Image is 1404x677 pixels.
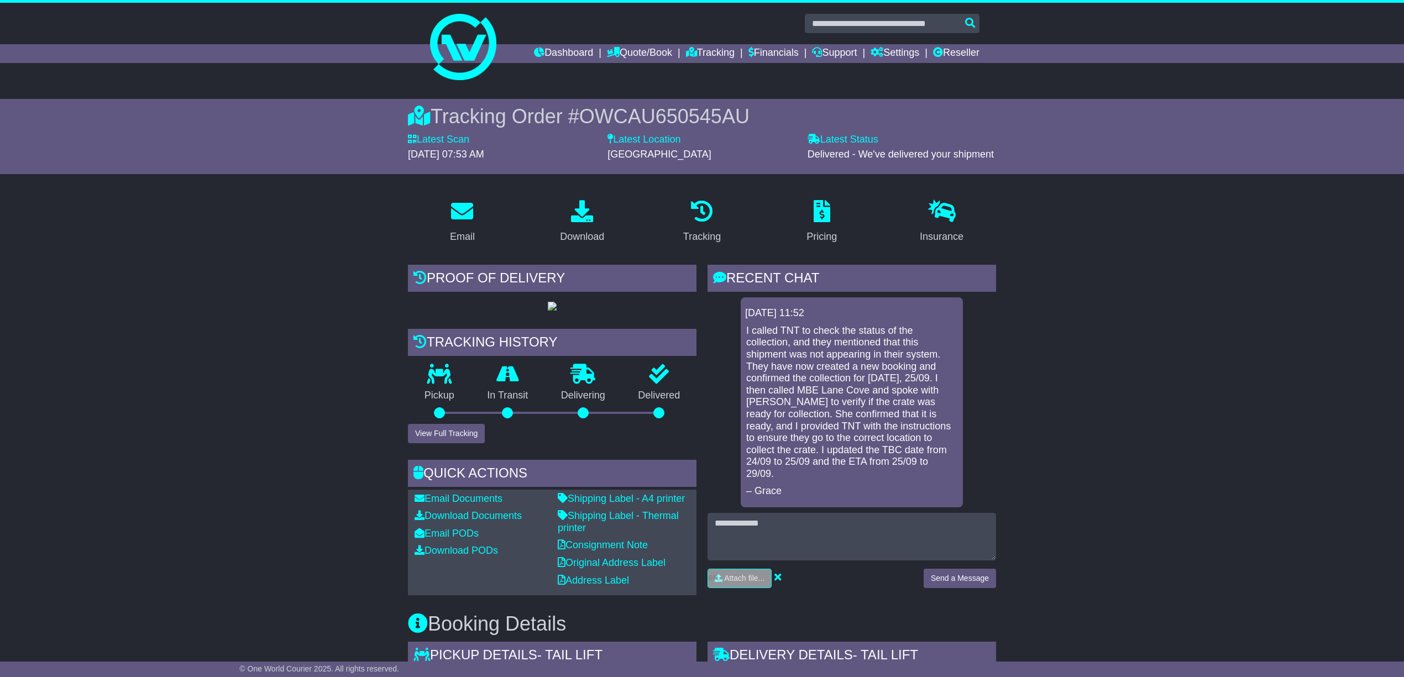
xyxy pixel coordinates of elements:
[579,105,750,128] span: OWCAU650545AU
[708,642,996,671] div: Delivery Details
[746,325,957,480] p: I called TNT to check the status of the collection, and they mentioned that this shipment was not...
[415,510,522,521] a: Download Documents
[408,104,996,128] div: Tracking Order #
[471,390,545,402] p: In Transit
[415,545,498,556] a: Download PODs
[558,557,666,568] a: Original Address Label
[534,44,593,63] a: Dashboard
[548,302,557,311] img: GetPodImage
[920,229,963,244] div: Insurance
[933,44,979,63] a: Reseller
[408,460,696,490] div: Quick Actions
[544,390,622,402] p: Delivering
[871,44,919,63] a: Settings
[676,196,728,248] a: Tracking
[607,44,672,63] a: Quote/Book
[708,265,996,295] div: RECENT CHAT
[558,539,648,550] a: Consignment Note
[607,149,711,160] span: [GEOGRAPHIC_DATA]
[746,485,957,497] p: – Grace
[913,196,971,248] a: Insurance
[748,44,799,63] a: Financials
[408,642,696,671] div: Pickup Details
[443,196,482,248] a: Email
[560,229,604,244] div: Download
[607,134,680,146] label: Latest Location
[408,390,471,402] p: Pickup
[408,149,484,160] span: [DATE] 07:53 AM
[799,196,844,248] a: Pricing
[239,664,399,673] span: © One World Courier 2025. All rights reserved.
[450,229,475,244] div: Email
[408,424,485,443] button: View Full Tracking
[812,44,857,63] a: Support
[745,307,958,319] div: [DATE] 11:52
[683,229,721,244] div: Tracking
[558,510,679,533] a: Shipping Label - Thermal printer
[415,493,502,504] a: Email Documents
[806,229,837,244] div: Pricing
[558,493,685,504] a: Shipping Label - A4 printer
[622,390,697,402] p: Delivered
[808,134,878,146] label: Latest Status
[408,613,996,635] h3: Booking Details
[408,134,469,146] label: Latest Scan
[558,575,629,586] a: Address Label
[537,647,603,662] span: - Tail Lift
[408,329,696,359] div: Tracking history
[808,149,994,160] span: Delivered - We've delivered your shipment
[415,528,479,539] a: Email PODs
[553,196,611,248] a: Download
[924,569,996,588] button: Send a Message
[408,265,696,295] div: Proof of Delivery
[853,647,918,662] span: - Tail Lift
[686,44,735,63] a: Tracking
